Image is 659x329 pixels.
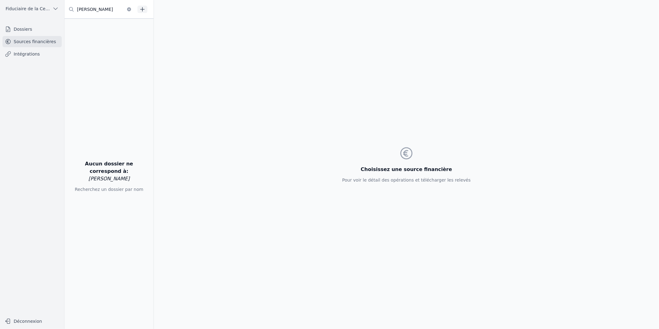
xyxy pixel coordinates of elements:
[65,4,135,15] input: Filtrer par dossier...
[69,160,149,183] h3: Aucun dossier ne correspond à:
[69,186,149,192] p: Recherchez un dossier par nom
[88,176,130,182] span: [PERSON_NAME]
[342,177,471,183] p: Pour voir le détail des opérations et télécharger les relevés
[6,6,50,12] span: Fiduciaire de la Cense & Associés
[2,24,62,35] a: Dossiers
[2,36,62,47] a: Sources financières
[2,316,62,326] button: Déconnexion
[2,4,62,14] button: Fiduciaire de la Cense & Associés
[2,48,62,60] a: Intégrations
[342,166,471,173] h3: Choisissez une source financière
